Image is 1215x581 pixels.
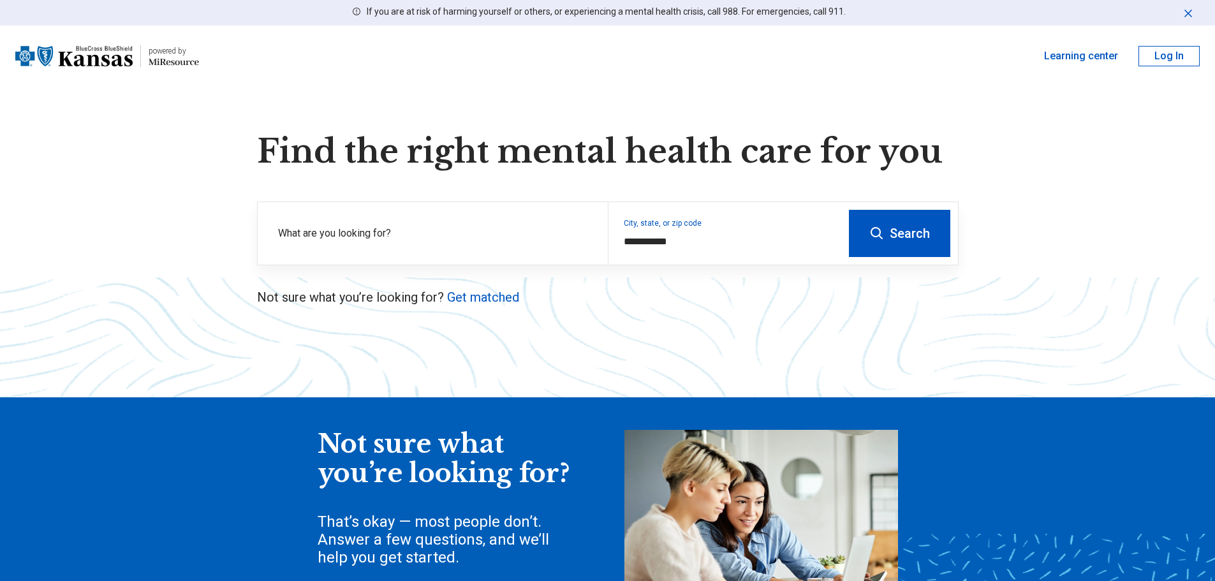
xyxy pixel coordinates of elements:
div: Not sure what you’re looking for? [318,430,573,488]
p: If you are at risk of harming yourself or others, or experiencing a mental health crisis, call 98... [367,5,846,18]
div: That’s okay — most people don’t. Answer a few questions, and we’ll help you get started. [318,513,573,566]
a: Get matched [447,290,519,305]
p: Not sure what you’re looking for? [257,288,959,306]
button: Log In [1138,46,1200,66]
div: powered by [149,45,199,57]
label: What are you looking for? [278,226,593,241]
a: Blue Cross Blue Shield Kansaspowered by [15,41,199,71]
button: Search [849,210,950,257]
button: Dismiss [1182,5,1195,20]
img: Blue Cross Blue Shield Kansas [15,41,133,71]
h1: Find the right mental health care for you [257,133,959,171]
a: Learning center [1044,48,1118,64]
